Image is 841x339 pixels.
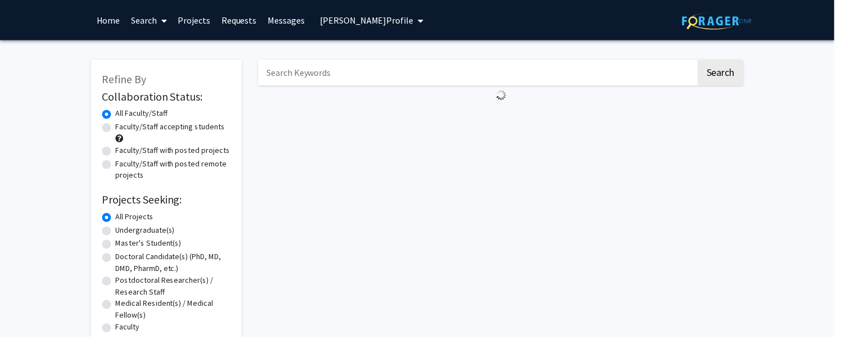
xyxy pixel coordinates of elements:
[116,122,227,134] label: Faculty/Staff accepting students
[793,288,833,331] iframe: Chat
[116,239,183,251] label: Master's Student(s)
[116,253,232,277] label: Doctoral Candidate(s) (PhD, MD, DMD, PharmD, etc.)
[116,277,232,300] label: Postdoctoral Researcher(s) / Research Staff
[495,86,515,106] img: Loading
[116,324,141,336] label: Faculty
[174,1,218,40] a: Projects
[260,60,702,86] input: Search Keywords
[103,91,232,104] h2: Collaboration Status:
[103,73,147,87] span: Refine By
[116,146,232,157] label: Faculty/Staff with posted projects
[116,109,169,120] label: All Faculty/Staff
[92,1,126,40] a: Home
[116,300,232,324] label: Medical Resident(s) / Medical Fellow(s)
[116,213,155,224] label: All Projects
[103,195,232,208] h2: Projects Seeking:
[126,1,174,40] a: Search
[260,106,749,132] nav: Page navigation
[116,159,232,183] label: Faculty/Staff with posted remote projects
[264,1,313,40] a: Messages
[703,60,749,86] button: Search
[323,15,417,26] span: [PERSON_NAME] Profile
[688,12,758,30] img: ForagerOne Logo
[218,1,264,40] a: Requests
[116,226,176,238] label: Undergraduate(s)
